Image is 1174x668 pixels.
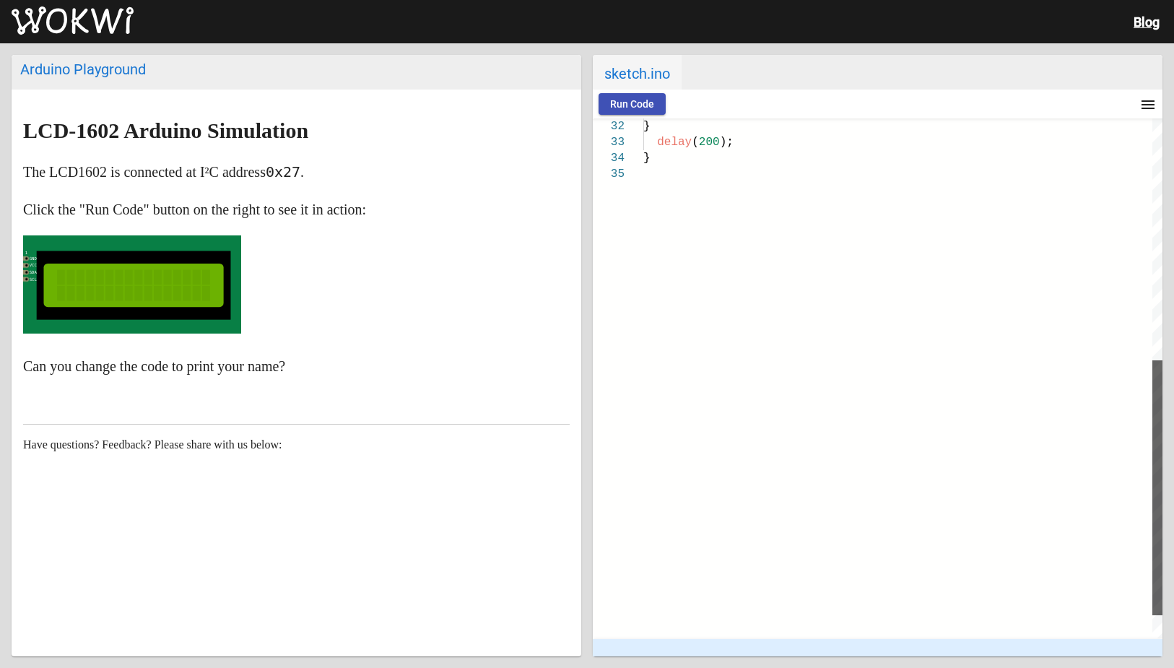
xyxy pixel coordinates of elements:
[23,160,570,183] p: The LCD1602 is connected at I²C address .
[657,136,692,149] span: delay
[593,55,682,90] span: sketch.ino
[23,355,570,378] p: Can you change the code to print your name?
[23,198,570,221] p: Click the "Run Code" button on the right to see it in action:
[599,93,666,115] button: Run Code
[593,118,625,134] div: 32
[692,136,699,149] span: (
[23,119,570,142] h2: LCD-1602 Arduino Simulation
[266,163,300,181] code: 0x27
[20,61,573,78] div: Arduino Playground
[699,136,720,149] span: 200
[12,6,134,35] img: Wokwi
[593,134,625,150] div: 33
[23,438,282,451] span: Have questions? Feedback? Please share with us below:
[593,166,625,182] div: 35
[610,98,654,110] span: Run Code
[1134,14,1160,30] a: Blog
[720,136,734,149] span: );
[643,152,651,165] span: }
[593,150,625,166] div: 34
[1139,96,1157,113] mat-icon: menu
[643,120,651,133] span: }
